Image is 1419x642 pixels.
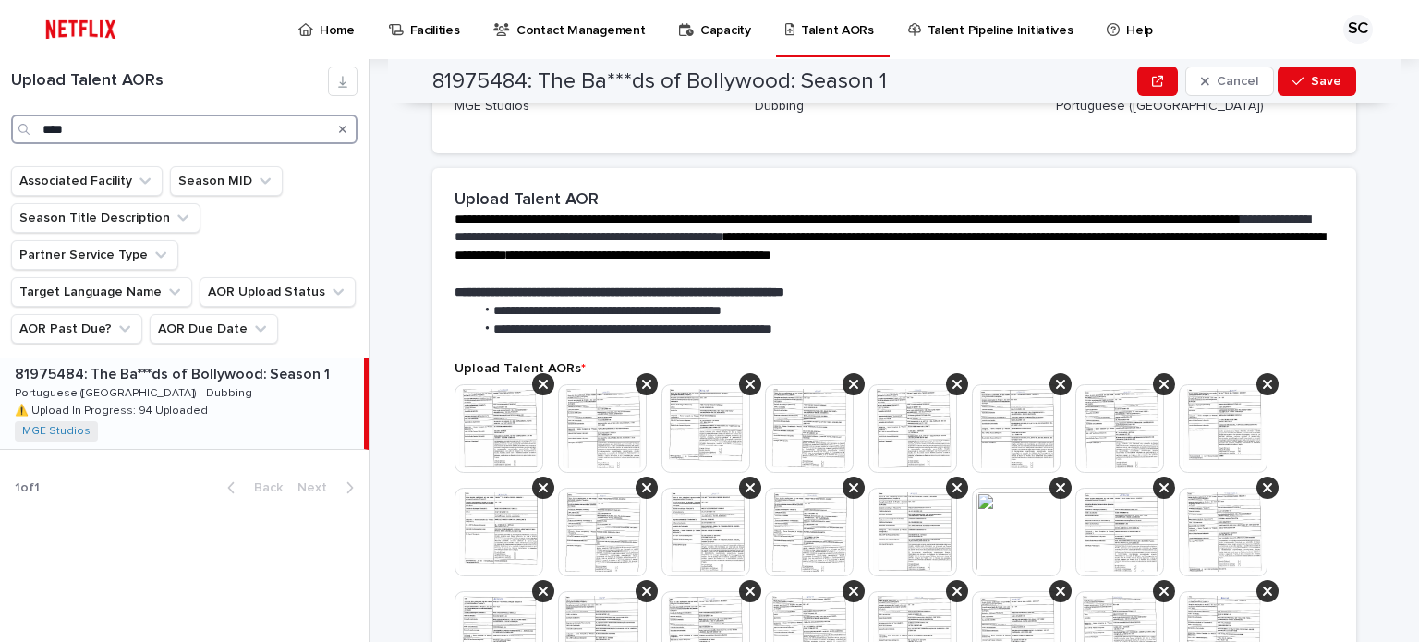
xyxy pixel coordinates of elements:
[22,425,91,438] a: MGE Studios
[212,479,290,496] button: Back
[1185,67,1274,96] button: Cancel
[455,97,733,116] p: MGE Studios
[1278,67,1356,96] button: Save
[243,481,283,494] span: Back
[200,277,356,307] button: AOR Upload Status
[11,277,192,307] button: Target Language Name
[432,68,887,95] h2: 81975484: The Ba***ds of Bollywood: Season 1
[297,481,338,494] span: Next
[11,166,163,196] button: Associated Facility
[15,401,212,418] p: ⚠️ Upload In Progress: 94 Uploaded
[455,362,586,375] span: Upload Talent AORs
[1217,75,1258,88] span: Cancel
[11,115,358,144] input: Search
[11,203,200,233] button: Season Title Description
[11,314,142,344] button: AOR Past Due?
[15,362,334,383] p: 81975484: The Ba***ds of Bollywood: Season 1
[755,97,1033,116] p: Dubbing
[11,240,178,270] button: Partner Service Type
[170,166,283,196] button: Season MID
[150,314,278,344] button: AOR Due Date
[1056,97,1334,116] p: Portuguese ([GEOGRAPHIC_DATA])
[11,71,328,91] h1: Upload Talent AORs
[1311,75,1341,88] span: Save
[1343,15,1373,44] div: SC
[15,383,256,400] p: Portuguese ([GEOGRAPHIC_DATA]) - Dubbing
[455,190,599,211] h2: Upload Talent AOR
[290,479,369,496] button: Next
[37,11,125,48] img: ifQbXi3ZQGMSEF7WDB7W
